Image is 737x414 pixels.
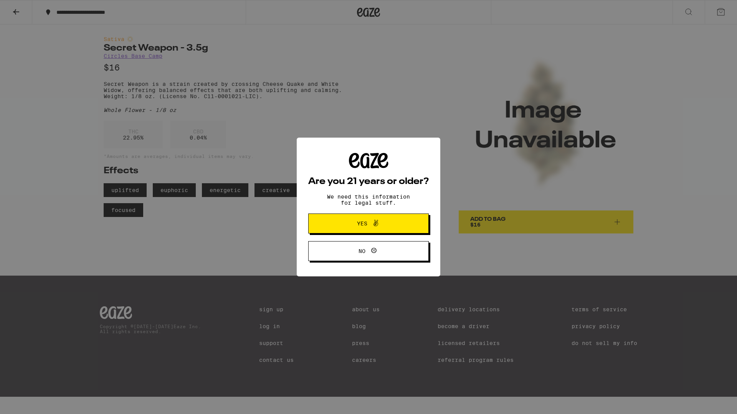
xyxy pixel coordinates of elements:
[359,248,365,254] span: No
[308,214,429,233] button: Yes
[357,221,367,226] span: Yes
[308,241,429,261] button: No
[308,177,429,186] h2: Are you 21 years or older?
[321,194,416,206] p: We need this information for legal stuff.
